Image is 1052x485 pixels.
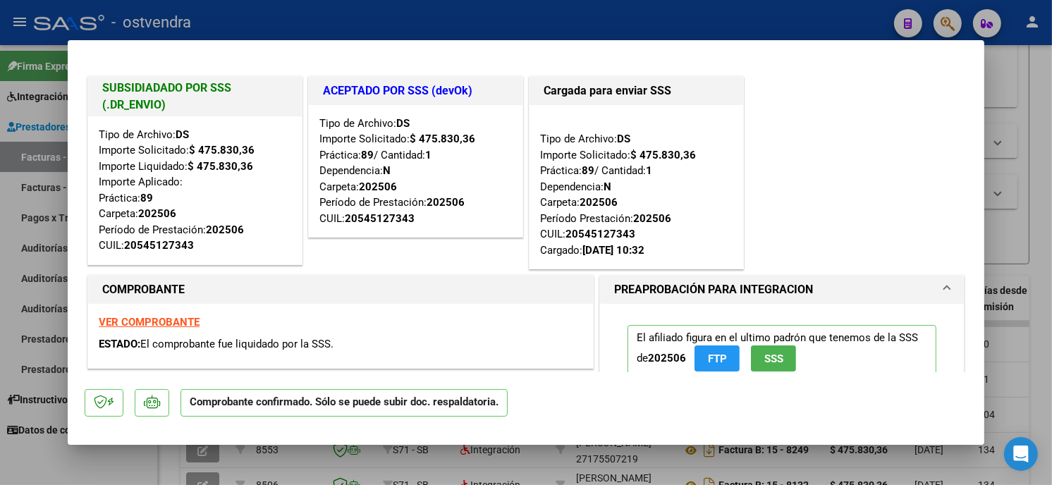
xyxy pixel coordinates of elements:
[345,211,415,227] div: 20545127343
[188,160,253,173] strong: $ 475.830,36
[630,149,696,161] strong: $ 475.830,36
[540,116,733,259] div: Tipo de Archivo: Importe Solicitado: Práctica: / Cantidad: Dependencia: Carpeta: Período Prestaci...
[614,281,813,298] h1: PREAPROBACIÓN PARA INTEGRACION
[396,117,410,130] strong: DS
[99,338,140,350] span: ESTADO:
[648,352,686,364] strong: 202506
[102,283,185,296] strong: COMPROBANTE
[582,164,594,177] strong: 89
[181,389,508,417] p: Comprobante confirmado. Sólo se puede subir doc. respaldatoria.
[695,345,740,372] button: FTP
[383,164,391,177] strong: N
[323,82,508,99] h1: ACEPTADO POR SSS (devOk)
[582,244,644,257] strong: [DATE] 10:32
[410,133,475,145] strong: $ 475.830,36
[628,325,936,378] p: El afiliado figura en el ultimo padrón que tenemos de la SSS de
[1004,437,1038,471] div: Open Intercom Messenger
[140,192,153,204] strong: 89
[427,196,465,209] strong: 202506
[633,212,671,225] strong: 202506
[359,180,397,193] strong: 202506
[604,180,611,193] strong: N
[99,127,291,254] div: Tipo de Archivo: Importe Solicitado: Importe Liquidado: Importe Aplicado: Práctica: Carpeta: Perí...
[99,316,200,329] a: VER COMPROBANTE
[646,164,652,177] strong: 1
[708,352,727,365] span: FTP
[206,223,244,236] strong: 202506
[102,80,288,113] h1: SUBSIDIADADO POR SSS (.DR_ENVIO)
[140,338,334,350] span: El comprobante fue liquidado por la SSS.
[580,196,618,209] strong: 202506
[138,207,176,220] strong: 202506
[617,133,630,145] strong: DS
[764,352,783,365] span: SSS
[189,144,255,156] strong: $ 475.830,36
[544,82,729,99] h1: Cargada para enviar SSS
[124,238,194,254] div: 20545127343
[600,276,964,304] mat-expansion-panel-header: PREAPROBACIÓN PARA INTEGRACION
[751,345,796,372] button: SSS
[319,116,512,227] div: Tipo de Archivo: Importe Solicitado: Práctica: / Cantidad: Dependencia: Carpeta: Período de Prest...
[361,149,374,161] strong: 89
[425,149,432,161] strong: 1
[176,128,189,141] strong: DS
[565,226,635,242] div: 20545127343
